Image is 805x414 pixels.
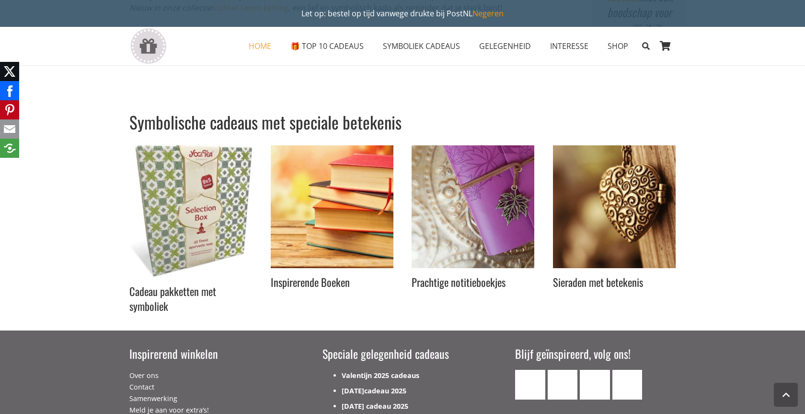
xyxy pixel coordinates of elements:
[412,146,534,156] a: Inspirerend Winkelen
[364,386,406,395] a: cadeau 2025
[129,371,159,380] a: Over ons
[638,34,655,58] a: Zoeken
[271,274,350,290] a: Inspirerende Boeken
[129,110,676,134] h1: Symbolische cadeaus met speciale betekenis
[598,34,638,58] a: SHOPSHOP Menu
[472,8,504,19] a: Negeren
[322,346,483,362] h3: Speciale gelegenheid cadeaus
[774,383,798,407] a: Terug naar top
[612,370,643,400] a: Pinterest
[129,28,167,64] a: gift-box-icon-grey-inspirerendwinkelen
[249,41,271,51] span: HOME
[479,41,531,51] span: GELEGENHEID
[342,386,364,395] a: [DATE]
[553,146,676,156] a: Inspirerend Winkelen
[129,283,216,314] a: Cadeau pakketten met symboliek
[129,382,154,391] a: Contact
[342,402,408,411] a: [DATE] cadeau 2025
[271,145,393,268] img: Inspirerende boeken bestellen over zingeving en spiritualiteit op inspirerendwinkelen.nl
[540,34,598,58] a: INTERESSEINTERESSE Menu
[271,146,393,156] a: Inspirerend Winkelen
[383,41,460,51] span: SYMBOLIEK CADEAUS
[515,346,676,362] h3: Blijf geïnspireerd, volg ons!
[129,346,290,362] h3: Inspirerend winkelen
[239,34,281,58] a: HOMEHOME Menu
[342,371,419,380] a: Valentijn 2025 cadeaus
[470,34,540,58] a: GELEGENHEIDGELEGENHEID Menu
[373,34,470,58] a: SYMBOLIEK CADEAUSSYMBOLIEK CADEAUS Menu
[608,41,628,51] span: SHOP
[655,27,676,65] a: Winkelwagen
[129,394,177,403] a: Samenwerking
[281,34,373,58] a: 🎁 TOP 10 CADEAUS🎁 TOP 10 CADEAUS Menu
[412,274,506,290] a: Prachtige notitieboekjes
[548,370,578,400] a: Facebook
[290,41,364,51] span: 🎁 TOP 10 CADEAUS
[553,274,643,290] a: Sieraden met betekenis
[550,41,588,51] span: INTERESSE
[580,370,610,400] a: Instagram
[129,146,252,156] a: Inspirerend Winkelen
[515,370,545,400] a: E-mail
[412,145,534,268] img: Bestel dit unieke notitieboekje van ingspire als cadeau voor jezelf of een ander op inspirerendwi...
